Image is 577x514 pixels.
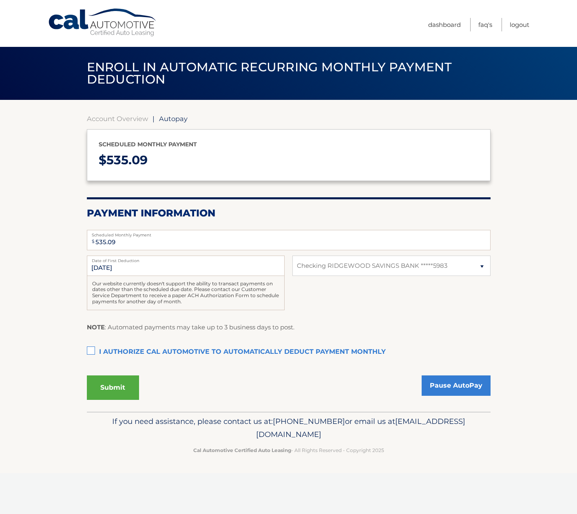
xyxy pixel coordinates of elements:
strong: Cal Automotive Certified Auto Leasing [193,447,291,453]
input: Payment Amount [87,230,491,250]
a: FAQ's [478,18,492,31]
p: - All Rights Reserved - Copyright 2025 [92,446,485,454]
input: Payment Date [87,256,285,276]
label: I authorize cal automotive to automatically deduct payment monthly [87,344,491,360]
a: Logout [510,18,529,31]
strong: NOTE [87,323,105,331]
h2: Payment Information [87,207,491,219]
span: | [153,115,155,123]
p: Scheduled monthly payment [99,139,479,150]
span: [EMAIL_ADDRESS][DOMAIN_NAME] [256,417,465,439]
label: Scheduled Monthly Payment [87,230,491,236]
span: $ [89,232,97,251]
a: Cal Automotive [48,8,158,37]
p: : Automated payments may take up to 3 business days to post. [87,322,294,333]
a: Pause AutoPay [422,375,491,396]
span: [PHONE_NUMBER] [273,417,345,426]
span: 535.09 [106,152,148,168]
a: Dashboard [428,18,461,31]
p: $ [99,150,479,171]
span: Enroll in automatic recurring monthly payment deduction [87,60,452,87]
div: Our website currently doesn't support the ability to transact payments on dates other than the sc... [87,276,285,310]
label: Date of First Deduction [87,256,285,262]
p: If you need assistance, please contact us at: or email us at [92,415,485,441]
button: Submit [87,375,139,400]
span: Autopay [159,115,188,123]
a: Account Overview [87,115,148,123]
